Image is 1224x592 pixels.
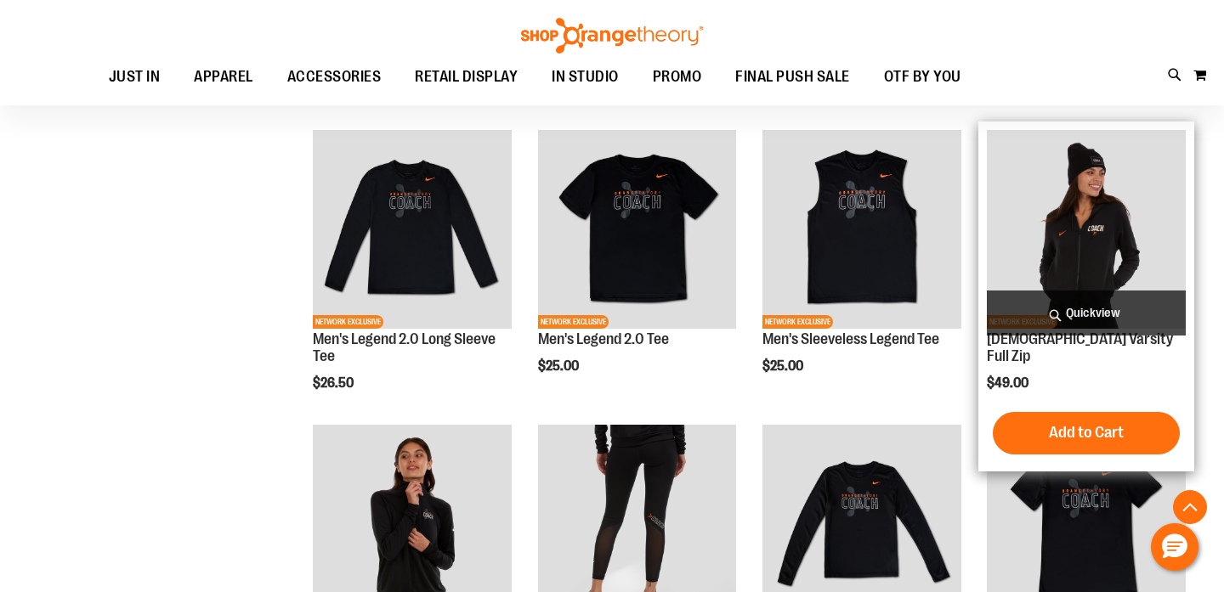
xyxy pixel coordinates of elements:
a: ACCESSORIES [270,58,399,97]
span: Add to Cart [1049,423,1124,442]
a: Men's Sleeveless Legend Tee [762,330,939,347]
span: NETWORK EXCLUSIVE [313,315,383,329]
span: NETWORK EXCLUSIVE [538,315,609,329]
img: Shop Orangetheory [518,18,705,54]
button: Back To Top [1173,490,1207,524]
button: Add to Cart [993,412,1180,454]
a: APPAREL [177,58,270,97]
a: PROMO [636,58,719,97]
span: RETAIL DISPLAY [415,58,518,96]
span: $26.50 [313,375,356,391]
span: NETWORK EXCLUSIVE [762,315,833,329]
span: FINAL PUSH SALE [735,58,850,96]
a: OTF Ladies Coach FA23 Varsity Full Zip - Black primary imageNETWORK EXCLUSIVE [987,130,1186,331]
a: IN STUDIO [535,58,636,96]
div: product [530,121,745,417]
span: OTF BY YOU [884,58,961,96]
a: OTF BY YOU [867,58,978,97]
span: JUST IN [109,58,161,96]
span: APPAREL [194,58,253,96]
img: OTF Mens Coach FA23 Legend 2.0 SS Tee - Black primary image [538,130,737,329]
div: product [754,121,970,417]
a: OTF Mens Coach FA23 Legend 2.0 LS Tee - Black primary imageNETWORK EXCLUSIVE [313,130,512,331]
span: $25.00 [538,358,581,374]
span: $49.00 [987,375,1031,391]
a: FINAL PUSH SALE [718,58,867,97]
img: OTF Mens Coach FA23 Legend 2.0 LS Tee - Black primary image [313,130,512,329]
a: [DEMOGRAPHIC_DATA] Varsity Full Zip [987,330,1173,364]
a: JUST IN [92,58,178,97]
img: OTF Ladies Coach FA23 Varsity Full Zip - Black primary image [987,130,1186,329]
a: Quickview [987,290,1186,335]
span: $25.00 [762,358,806,374]
a: Men's Legend 2.0 Tee [538,330,669,347]
span: PROMO [653,58,702,96]
span: ACCESSORIES [287,58,382,96]
a: OTF Mens Coach FA23 Legend 2.0 SS Tee - Black primary imageNETWORK EXCLUSIVE [538,130,737,331]
div: product [304,121,520,433]
button: Hello, have a question? Let’s chat. [1151,523,1198,571]
img: OTF Mens Coach FA23 Legend Sleeveless Tee - Black primary image [762,130,961,329]
span: IN STUDIO [552,58,619,96]
a: OTF Mens Coach FA23 Legend Sleeveless Tee - Black primary imageNETWORK EXCLUSIVE [762,130,961,331]
div: product [978,121,1194,471]
a: RETAIL DISPLAY [398,58,535,97]
a: Men's Legend 2.0 Long Sleeve Tee [313,330,496,364]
